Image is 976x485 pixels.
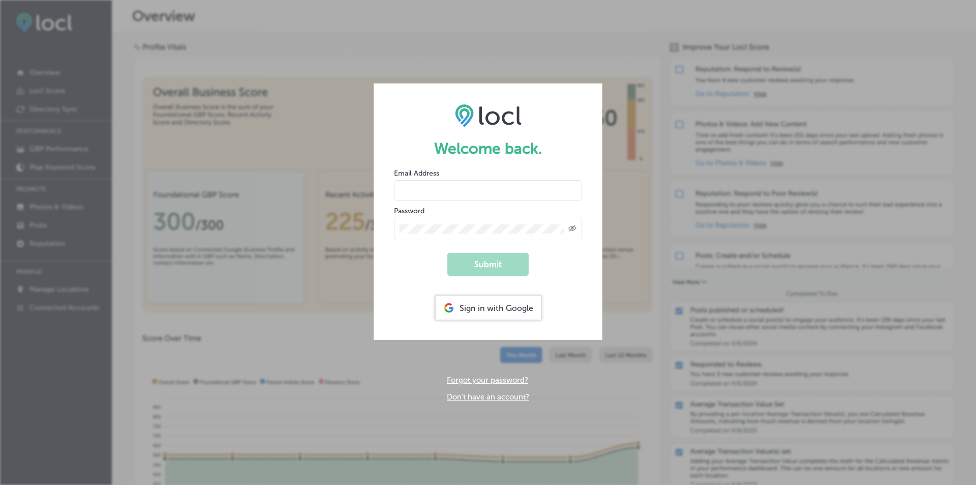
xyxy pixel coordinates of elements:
[455,104,522,127] img: LOCL logo
[447,253,529,276] button: Submit
[447,392,529,402] a: Don't have an account?
[447,376,528,385] a: Forgot your password?
[394,207,424,215] label: Password
[436,296,541,320] div: Sign in with Google
[394,169,439,178] label: Email Address
[394,139,582,158] h1: Welcome back.
[568,224,576,234] span: Toggle password visibility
